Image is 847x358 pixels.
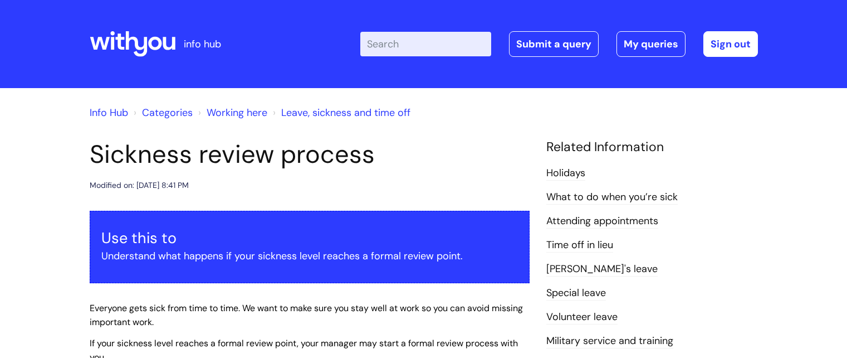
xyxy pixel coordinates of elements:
[101,229,518,247] h3: Use this to
[546,334,673,349] a: Military service and training
[546,262,658,277] a: [PERSON_NAME]'s leave
[360,32,491,56] input: Search
[546,139,758,155] h4: Related Information
[546,166,585,181] a: Holidays
[90,178,189,192] div: Modified on: [DATE] 8:41 PM
[546,286,606,301] a: Special leave
[546,214,658,229] a: Attending appointments
[546,238,613,253] a: Time off in lieu
[195,104,267,122] li: Working here
[142,106,193,119] a: Categories
[207,106,267,119] a: Working here
[509,31,599,57] a: Submit a query
[546,310,618,325] a: Volunteer leave
[101,247,518,265] p: Understand what happens if your sickness level reaches a formal review point.
[281,106,410,119] a: Leave, sickness and time off
[184,35,221,53] p: info hub
[360,31,758,57] div: | -
[703,31,758,57] a: Sign out
[90,139,530,170] h1: Sickness review process
[616,31,686,57] a: My queries
[90,302,523,328] span: Everyone gets sick from time to time. We want to make sure you stay well at work so you can avoid...
[270,104,410,122] li: Leave, sickness and time off
[131,104,193,122] li: Solution home
[546,190,678,205] a: What to do when you’re sick
[90,106,128,119] a: Info Hub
